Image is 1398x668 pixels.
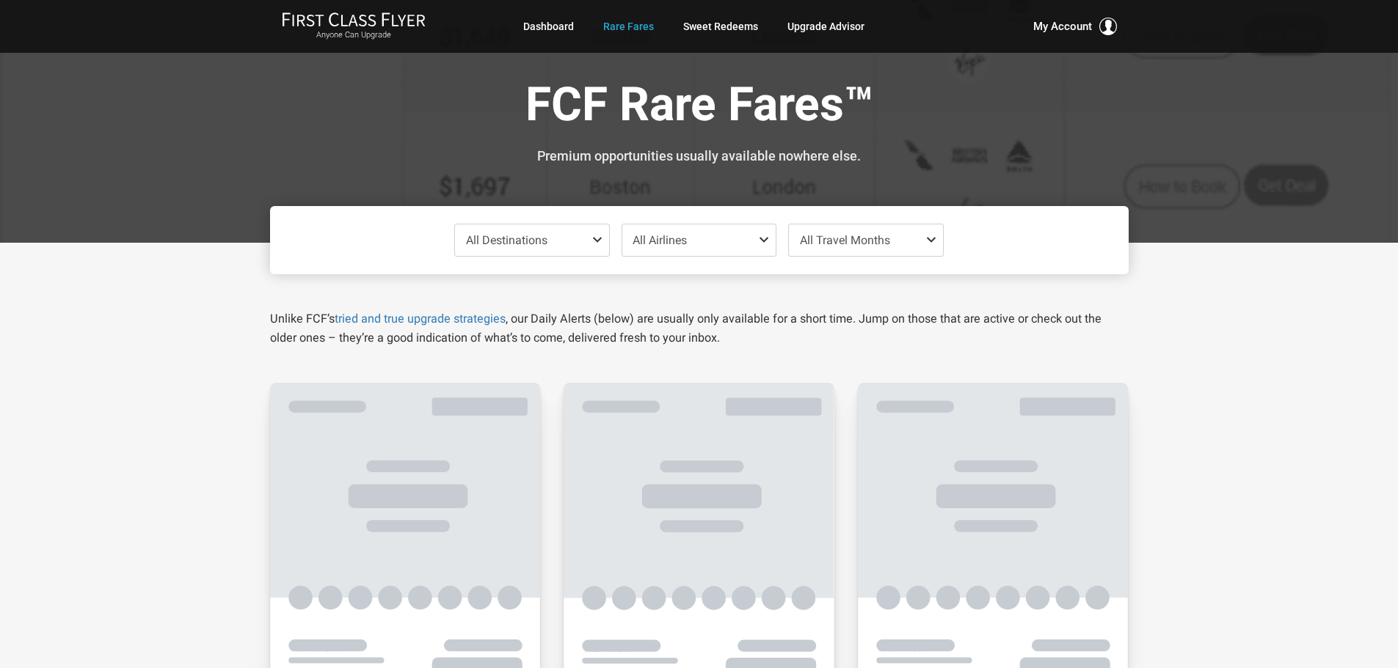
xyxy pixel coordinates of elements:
[1033,18,1092,35] span: My Account
[633,233,687,247] span: All Airlines
[683,13,758,40] a: Sweet Redeems
[282,12,426,41] a: First Class FlyerAnyone Can Upgrade
[270,309,1129,348] p: Unlike FCF’s , our Daily Alerts (below) are usually only available for a short time. Jump on thos...
[787,13,864,40] a: Upgrade Advisor
[603,13,654,40] a: Rare Fares
[282,30,426,40] small: Anyone Can Upgrade
[1033,18,1117,35] button: My Account
[281,79,1118,136] h1: FCF Rare Fares™
[800,233,890,247] span: All Travel Months
[466,233,547,247] span: All Destinations
[335,312,506,326] a: tried and true upgrade strategies
[282,12,426,27] img: First Class Flyer
[523,13,574,40] a: Dashboard
[281,149,1118,164] h3: Premium opportunities usually available nowhere else.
